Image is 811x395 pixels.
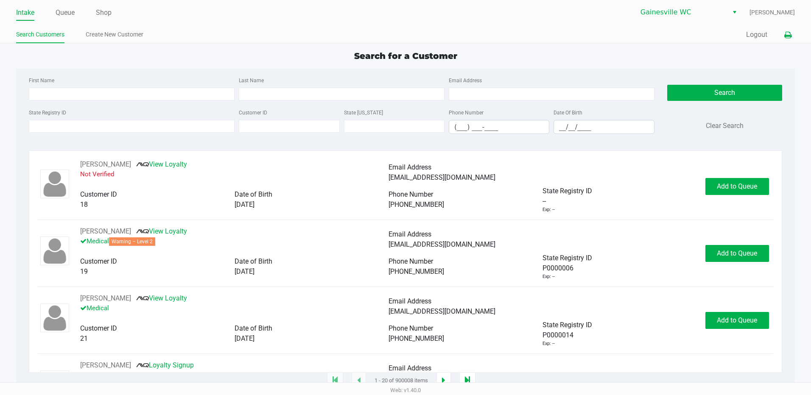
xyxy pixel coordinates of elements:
[543,196,546,206] span: --
[80,293,131,303] button: See customer info
[29,109,66,117] label: State Registry ID
[389,190,433,198] span: Phone Number
[543,273,555,281] div: Exp: --
[543,330,573,340] span: P0000014
[746,30,767,40] button: Logout
[389,230,431,238] span: Email Address
[436,372,451,389] app-submit-button: Next
[449,120,549,134] input: Format: (999) 999-9999
[80,200,88,209] span: 18
[749,8,795,17] span: [PERSON_NAME]
[717,182,757,190] span: Add to Queue
[640,7,723,17] span: Gainesville WC
[56,7,75,19] a: Queue
[80,257,117,265] span: Customer ID
[390,387,421,393] span: Web: v1.40.0
[543,263,573,273] span: P0000006
[543,187,592,195] span: State Registry ID
[389,257,433,265] span: Phone Number
[239,109,267,117] label: Customer ID
[235,200,254,209] span: [DATE]
[235,334,254,342] span: [DATE]
[389,307,495,315] span: [EMAIL_ADDRESS][DOMAIN_NAME]
[706,121,744,131] button: Clear Search
[136,227,187,235] a: View Loyalty
[728,5,741,20] button: Select
[136,361,194,369] a: Loyalty Signup
[543,321,592,329] span: State Registry ID
[667,85,782,101] button: Search
[389,173,495,181] span: [EMAIL_ADDRESS][DOMAIN_NAME]
[29,77,54,84] label: First Name
[80,360,131,370] button: See customer info
[554,109,582,117] label: Date Of Birth
[80,236,389,246] p: Medical
[389,297,431,305] span: Email Address
[705,312,769,329] button: Add to Queue
[80,170,389,179] p: Not Verified
[389,334,444,342] span: [PHONE_NUMBER]
[543,254,592,262] span: State Registry ID
[354,51,457,61] span: Search for a Customer
[389,200,444,209] span: [PHONE_NUMBER]
[449,120,549,134] kendo-maskedtextbox: Format: (999) 999-9999
[352,372,366,389] app-submit-button: Previous
[389,240,495,248] span: [EMAIL_ADDRESS][DOMAIN_NAME]
[459,372,475,389] app-submit-button: Move to last page
[136,294,187,302] a: View Loyalty
[80,303,389,313] p: Medical
[389,163,431,171] span: Email Address
[235,324,272,332] span: Date of Birth
[96,7,112,19] a: Shop
[327,372,343,389] app-submit-button: Move to first page
[554,120,654,134] input: Format: MM/DD/YYYY
[705,178,769,195] button: Add to Queue
[389,267,444,275] span: [PHONE_NUMBER]
[80,190,117,198] span: Customer ID
[705,245,769,262] button: Add to Queue
[235,267,254,275] span: [DATE]
[109,237,155,246] span: Warning – Level 2
[235,190,272,198] span: Date of Birth
[389,364,431,372] span: Email Address
[389,324,433,332] span: Phone Number
[449,77,482,84] label: Email Address
[449,109,484,117] label: Phone Number
[344,109,383,117] label: State [US_STATE]
[80,334,88,342] span: 21
[717,316,757,324] span: Add to Queue
[136,160,187,168] a: View Loyalty
[235,257,272,265] span: Date of Birth
[554,120,654,134] kendo-maskedtextbox: Format: MM/DD/YYYY
[16,29,64,40] a: Search Customers
[543,340,555,348] div: Exp: --
[16,7,34,19] a: Intake
[239,77,264,84] label: Last Name
[543,206,555,214] div: Exp: --
[80,267,88,275] span: 19
[86,29,143,40] a: Create New Customer
[80,226,131,236] button: See customer info
[717,249,757,257] span: Add to Queue
[375,376,428,385] span: 1 - 20 of 900008 items
[80,159,131,170] button: See customer info
[80,324,117,332] span: Customer ID
[80,370,389,380] p: Medical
